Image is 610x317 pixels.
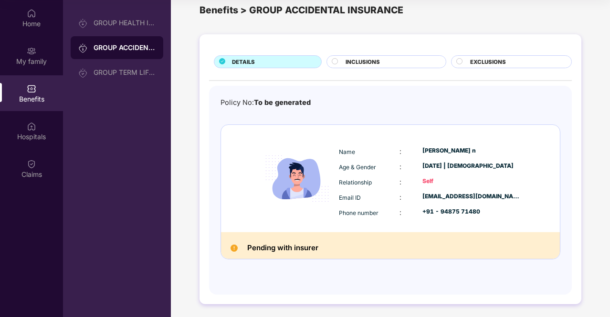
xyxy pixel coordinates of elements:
[247,242,318,254] h2: Pending with insurer
[339,179,372,186] span: Relationship
[258,139,337,218] img: icon
[94,19,156,27] div: GROUP HEALTH INSURANCE
[339,148,355,155] span: Name
[231,245,238,252] img: Pending
[221,97,311,108] div: Policy No:
[339,194,361,201] span: Email ID
[346,58,380,66] span: INCLUSIONS
[78,19,88,28] img: svg+xml;base64,PHN2ZyB3aWR0aD0iMjAiIGhlaWdodD0iMjAiIHZpZXdCb3g9IjAgMCAyMCAyMCIgZmlsbD0ibm9uZSIgeG...
[422,207,521,216] div: +91 - 94875 71480
[27,122,36,131] img: svg+xml;base64,PHN2ZyBpZD0iSG9zcGl0YWxzIiB4bWxucz0iaHR0cDovL3d3dy53My5vcmcvMjAwMC9zdmciIHdpZHRoPS...
[254,98,311,106] span: To be generated
[78,68,88,78] img: svg+xml;base64,PHN2ZyB3aWR0aD0iMjAiIGhlaWdodD0iMjAiIHZpZXdCb3g9IjAgMCAyMCAyMCIgZmlsbD0ibm9uZSIgeG...
[27,84,36,93] img: svg+xml;base64,PHN2ZyBpZD0iQmVuZWZpdHMiIHhtbG5zPSJodHRwOi8vd3d3LnczLm9yZy8yMDAwL3N2ZyIgd2lkdGg9Ij...
[470,58,506,66] span: EXCLUSIONS
[232,58,255,66] span: DETAILS
[78,43,88,53] img: svg+xml;base64,PHN2ZyB3aWR0aD0iMjAiIGhlaWdodD0iMjAiIHZpZXdCb3g9IjAgMCAyMCAyMCIgZmlsbD0ibm9uZSIgeG...
[422,177,521,186] div: Self
[400,178,401,186] span: :
[339,209,379,216] span: Phone number
[422,146,521,155] div: [PERSON_NAME] n
[422,162,521,171] div: [DATE] | [DEMOGRAPHIC_DATA]
[27,46,36,56] img: svg+xml;base64,PHN2ZyB3aWR0aD0iMjAiIGhlaWdodD0iMjAiIHZpZXdCb3g9IjAgMCAyMCAyMCIgZmlsbD0ibm9uZSIgeG...
[94,43,156,52] div: GROUP ACCIDENTAL INSURANCE
[27,159,36,169] img: svg+xml;base64,PHN2ZyBpZD0iQ2xhaW0iIHhtbG5zPSJodHRwOi8vd3d3LnczLm9yZy8yMDAwL3N2ZyIgd2lkdGg9IjIwIi...
[400,208,401,216] span: :
[94,69,156,76] div: GROUP TERM LIFE INSURANCE
[200,3,581,18] div: Benefits > GROUP ACCIDENTAL INSURANCE
[422,192,521,201] div: [EMAIL_ADDRESS][DOMAIN_NAME]
[27,9,36,18] img: svg+xml;base64,PHN2ZyBpZD0iSG9tZSIgeG1sbnM9Imh0dHA6Ly93d3cudzMub3JnLzIwMDAvc3ZnIiB3aWR0aD0iMjAiIG...
[400,147,401,155] span: :
[339,164,376,171] span: Age & Gender
[400,193,401,201] span: :
[400,163,401,171] span: :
